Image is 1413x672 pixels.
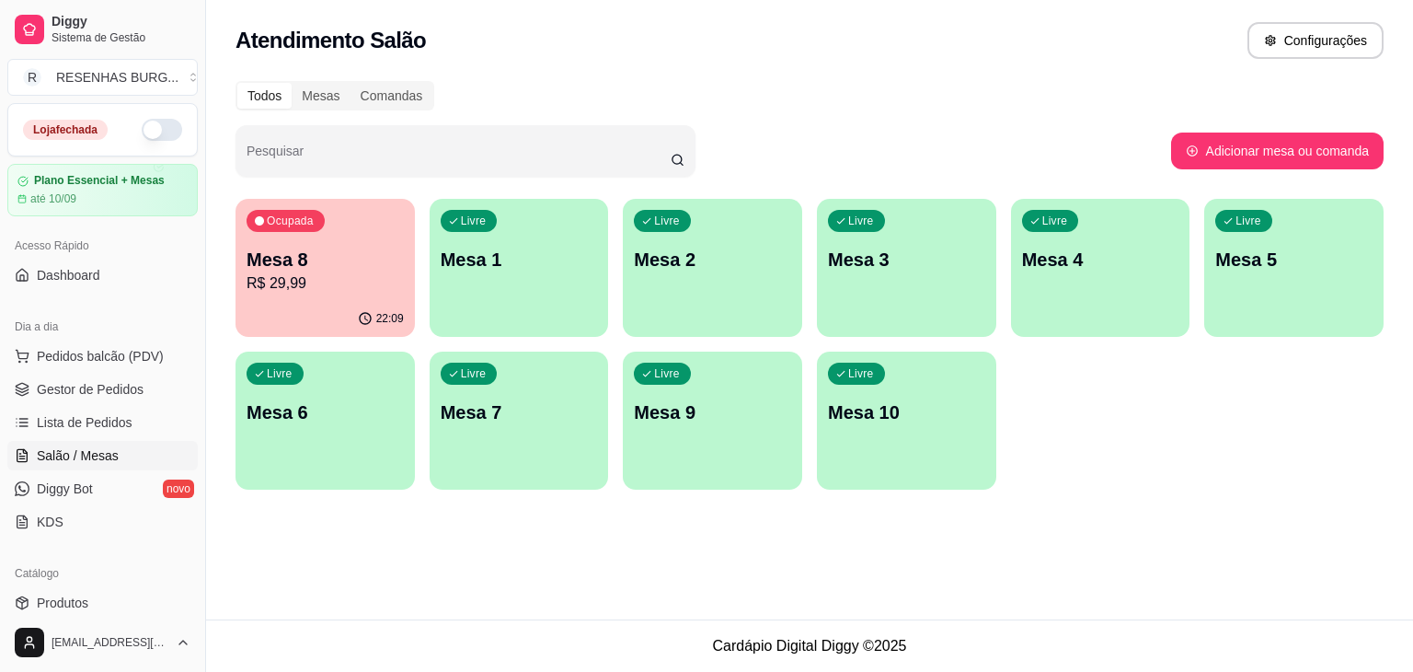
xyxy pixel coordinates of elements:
a: Gestor de Pedidos [7,375,198,404]
button: LivreMesa 4 [1011,199,1190,337]
article: Plano Essencial + Mesas [34,174,165,188]
button: LivreMesa 7 [430,352,609,490]
p: Mesa 9 [634,400,791,425]
a: Produtos [7,588,198,618]
a: Salão / Mesas [7,441,198,470]
span: R [23,68,41,87]
p: Livre [848,214,874,228]
p: Ocupada [267,214,314,228]
p: R$ 29,99 [247,272,404,295]
span: Pedidos balcão (PDV) [37,347,164,365]
p: Mesa 2 [634,247,791,272]
button: OcupadaMesa 8R$ 29,9922:09 [235,199,415,337]
p: Mesa 7 [441,400,598,425]
p: Mesa 5 [1215,247,1373,272]
span: Produtos [37,594,88,612]
div: Catálogo [7,559,198,588]
p: 22:09 [376,311,404,326]
p: Mesa 8 [247,247,404,272]
div: Todos [237,83,292,109]
p: Mesa 6 [247,400,404,425]
footer: Cardápio Digital Diggy © 2025 [206,620,1413,672]
p: Livre [654,214,680,228]
span: Sistema de Gestão [52,30,190,45]
input: Pesquisar [247,149,671,168]
span: KDS [37,513,63,531]
a: Plano Essencial + Mesasaté 10/09 [7,164,198,216]
button: LivreMesa 9 [623,352,802,490]
a: KDS [7,507,198,537]
div: Dia a dia [7,312,198,342]
button: LivreMesa 6 [235,352,415,490]
button: [EMAIL_ADDRESS][DOMAIN_NAME] [7,620,198,665]
div: Loja fechada [23,120,108,140]
p: Livre [1042,214,1068,228]
button: LivreMesa 2 [623,199,802,337]
p: Livre [461,366,487,381]
span: Diggy Bot [37,480,93,498]
div: Comandas [350,83,433,109]
button: LivreMesa 1 [430,199,609,337]
span: [EMAIL_ADDRESS][DOMAIN_NAME] [52,635,168,650]
p: Mesa 4 [1022,247,1179,272]
p: Livre [848,366,874,381]
button: LivreMesa 5 [1204,199,1384,337]
a: Lista de Pedidos [7,408,198,437]
span: Salão / Mesas [37,446,119,465]
div: Mesas [292,83,350,109]
span: Dashboard [37,266,100,284]
span: Gestor de Pedidos [37,380,144,399]
h2: Atendimento Salão [235,26,426,55]
button: Alterar Status [142,119,182,141]
p: Livre [267,366,293,381]
article: até 10/09 [30,191,76,206]
p: Livre [654,366,680,381]
a: Diggy Botnovo [7,474,198,504]
span: Diggy [52,14,190,30]
div: RESENHAS BURG ... [56,68,178,87]
span: Lista de Pedidos [37,413,132,432]
button: Configurações [1247,22,1384,59]
a: Dashboard [7,261,198,290]
div: Acesso Rápido [7,231,198,261]
button: Pedidos balcão (PDV) [7,342,198,371]
p: Mesa 1 [441,247,598,272]
a: DiggySistema de Gestão [7,7,198,52]
button: LivreMesa 3 [817,199,996,337]
p: Mesa 10 [828,400,985,425]
button: Adicionar mesa ou comanda [1171,133,1384,169]
p: Livre [461,214,487,228]
p: Mesa 3 [828,247,985,272]
p: Livre [1235,214,1261,228]
button: Select a team [7,59,198,96]
button: LivreMesa 10 [817,352,996,490]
